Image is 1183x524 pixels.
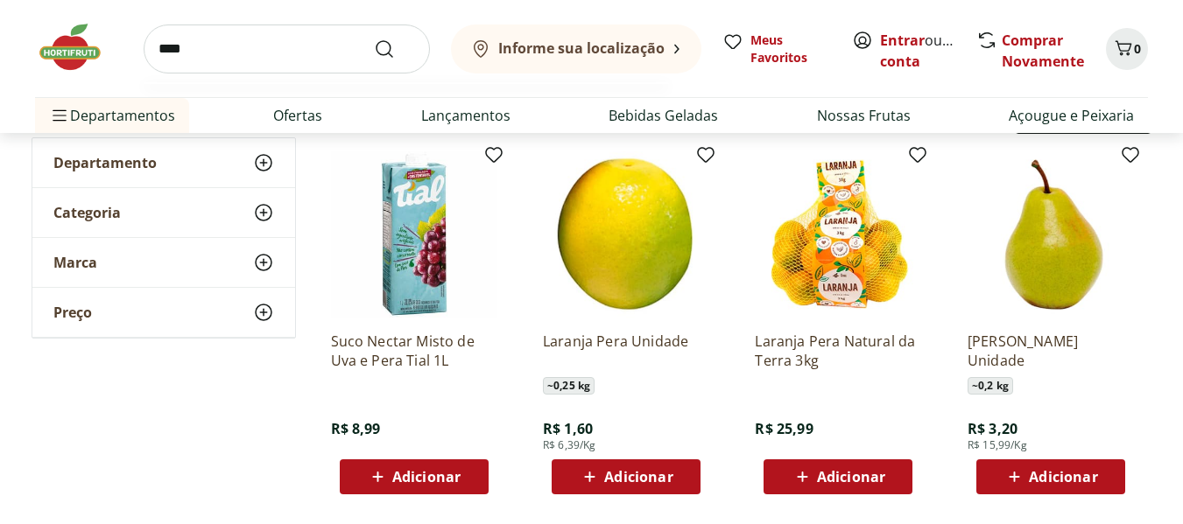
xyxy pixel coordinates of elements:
[609,105,718,126] a: Bebidas Geladas
[331,151,497,318] img: Suco Nectar Misto de Uva e Pera Tial 1L
[880,31,925,50] a: Entrar
[53,204,121,221] span: Categoria
[543,377,595,395] span: ~ 0,25 kg
[880,30,958,72] span: ou
[49,94,175,136] span: Departamentos
[817,105,911,126] a: Nossas Frutas
[755,332,921,370] a: Laranja Pera Natural da Terra 3kg
[543,332,709,370] a: Laranja Pera Unidade
[340,459,489,494] button: Adicionar
[32,288,295,337] button: Preço
[543,438,596,452] span: R$ 6,39/Kg
[1009,105,1134,126] a: Açougue e Peixaria
[750,31,831,66] span: Meus Favoritos
[144,24,430,73] input: search
[35,21,123,73] img: Hortifruti
[543,419,593,438] span: R$ 1,60
[331,332,497,370] a: Suco Nectar Misto de Uva e Pera Tial 1L
[53,254,97,271] span: Marca
[392,470,461,484] span: Adicionar
[976,459,1125,494] button: Adicionar
[755,419,813,438] span: R$ 25,99
[273,105,322,126] a: Ofertas
[968,377,1013,395] span: ~ 0,2 kg
[817,470,885,484] span: Adicionar
[1029,470,1097,484] span: Adicionar
[755,151,921,318] img: Laranja Pera Natural da Terra 3kg
[604,470,672,484] span: Adicionar
[968,419,1018,438] span: R$ 3,20
[421,105,511,126] a: Lançamentos
[53,304,92,321] span: Preço
[32,188,295,237] button: Categoria
[331,419,381,438] span: R$ 8,99
[552,459,701,494] button: Adicionar
[1134,40,1141,57] span: 0
[498,38,665,58] b: Informe sua localização
[1106,28,1148,70] button: Carrinho
[1002,31,1084,71] a: Comprar Novamente
[968,151,1134,318] img: Pera Williams Unidade
[722,31,831,66] a: Meus Favoritos
[880,31,976,71] a: Criar conta
[451,24,701,73] button: Informe sua localização
[32,238,295,287] button: Marca
[53,154,157,171] span: Departamento
[32,138,295,187] button: Departamento
[968,332,1134,370] a: [PERSON_NAME] Unidade
[374,38,416,59] button: Submit Search
[543,151,709,318] img: Laranja Pera Unidade
[49,94,70,136] button: Menu
[764,459,912,494] button: Adicionar
[968,438,1027,452] span: R$ 15,99/Kg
